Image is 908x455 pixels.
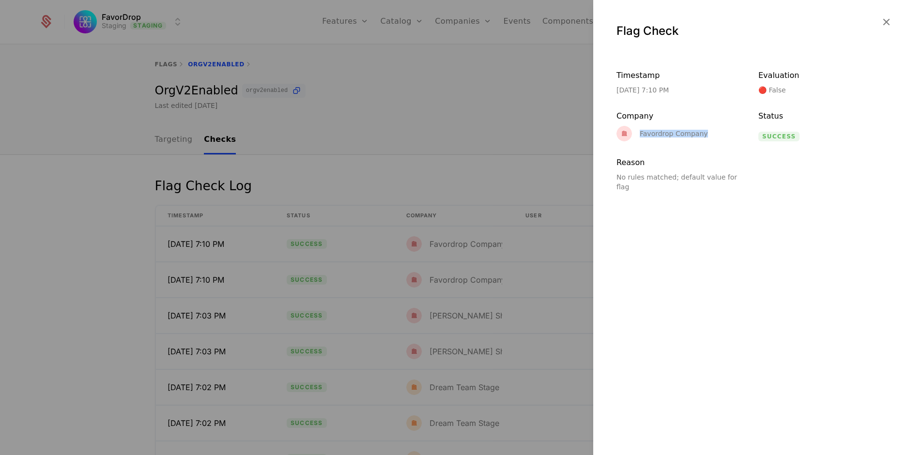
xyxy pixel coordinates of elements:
div: No rules matched; default value for flag [616,172,743,192]
div: Favordrop Company [616,126,708,141]
div: Status [758,110,885,128]
div: Timestamp [616,70,743,81]
div: Company [616,110,743,122]
div: Favordrop Company [640,130,708,137]
span: Success [758,132,800,141]
div: Evaluation [758,70,885,81]
img: Favordrop Company [616,126,632,141]
span: 🔴 False [758,85,788,95]
div: Flag Check [616,23,885,39]
div: Reason [616,157,743,168]
div: [DATE] 7:10 PM [616,85,743,95]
